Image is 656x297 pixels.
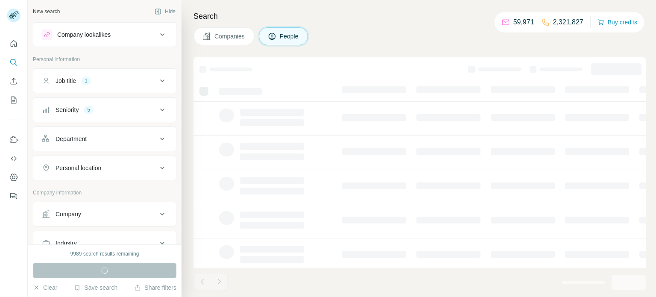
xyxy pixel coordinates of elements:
[33,204,176,224] button: Company
[134,283,176,292] button: Share filters
[56,210,81,218] div: Company
[57,30,111,39] div: Company lookalikes
[33,8,60,15] div: New search
[84,106,94,114] div: 5
[214,32,246,41] span: Companies
[56,239,77,247] div: Industry
[33,71,176,91] button: Job title1
[7,92,20,108] button: My lists
[70,250,139,258] div: 9989 search results remaining
[597,16,637,28] button: Buy credits
[7,170,20,185] button: Dashboard
[7,74,20,89] button: Enrich CSV
[74,283,117,292] button: Save search
[33,158,176,178] button: Personal location
[7,36,20,51] button: Quick start
[33,129,176,149] button: Department
[33,189,176,197] p: Company information
[553,17,583,27] p: 2,321,827
[33,56,176,63] p: Personal information
[56,76,76,85] div: Job title
[56,106,79,114] div: Seniority
[33,100,176,120] button: Seniority5
[7,132,20,147] button: Use Surfe on LinkedIn
[7,151,20,166] button: Use Surfe API
[7,55,20,70] button: Search
[7,188,20,204] button: Feedback
[513,17,534,27] p: 59,971
[33,283,57,292] button: Clear
[149,5,182,18] button: Hide
[56,164,101,172] div: Personal location
[56,135,87,143] div: Department
[280,32,299,41] span: People
[33,24,176,45] button: Company lookalikes
[33,233,176,253] button: Industry
[81,77,91,85] div: 1
[193,10,646,22] h4: Search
